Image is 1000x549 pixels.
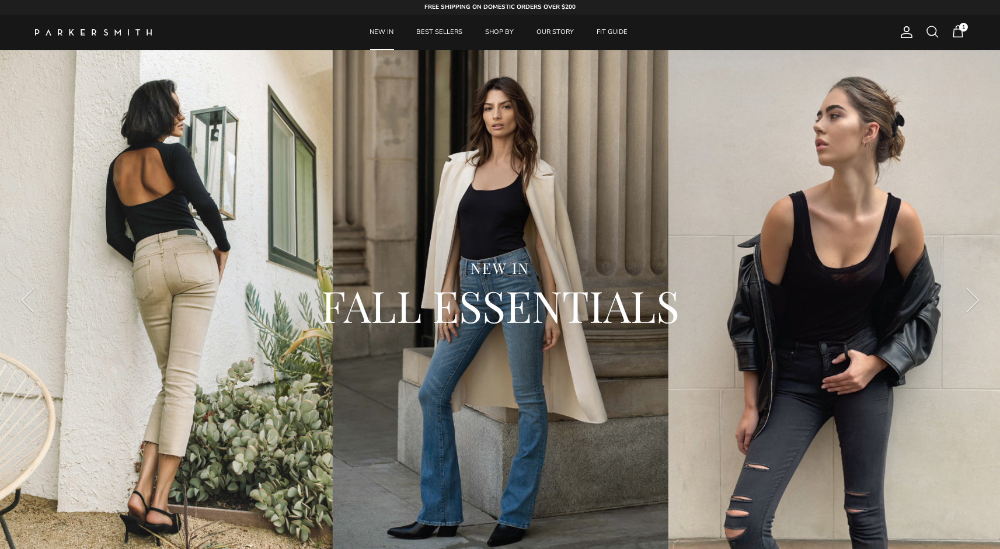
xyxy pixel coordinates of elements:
div: NEW IN [64,259,936,278]
a: OUR STORY [526,15,584,50]
a: Account [895,25,914,39]
a: SHOP BY [475,15,524,50]
img: Parker Smith [35,29,152,36]
span: 1 [959,23,968,32]
a: FIT GUIDE [586,15,638,50]
a: NEW IN [359,15,404,50]
strong: FREE SHIPPING ON DOMESTIC ORDERS OVER $200 [424,3,576,11]
h2: FALL ESSENTIALS [64,277,936,333]
div: Primary [174,15,824,50]
a: 1 [951,25,965,40]
a: BEST SELLERS [406,15,473,50]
